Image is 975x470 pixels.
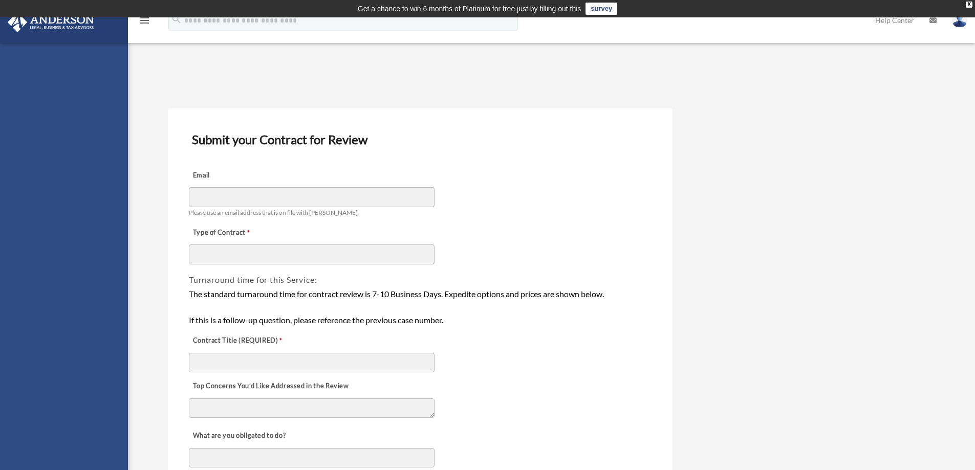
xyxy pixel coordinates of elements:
label: Top Concerns You’d Like Addressed in the Review [189,379,352,394]
label: What are you obligated to do? [189,429,291,443]
div: close [966,2,972,8]
i: menu [138,14,150,27]
span: Turnaround time for this Service: [189,275,317,284]
span: Please use an email address that is on file with [PERSON_NAME] [189,209,358,216]
i: search [171,14,182,25]
h3: Submit your Contract for Review [188,129,653,150]
img: Anderson Advisors Platinum Portal [5,12,97,32]
a: menu [138,18,150,27]
label: Email [189,168,291,183]
a: survey [586,3,617,15]
img: User Pic [952,13,967,28]
div: The standard turnaround time for contract review is 7-10 Business Days. Expedite options and pric... [189,287,652,327]
div: Get a chance to win 6 months of Platinum for free just by filling out this [358,3,581,15]
label: Type of Contract [189,226,291,240]
label: Contract Title (REQUIRED) [189,334,291,348]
